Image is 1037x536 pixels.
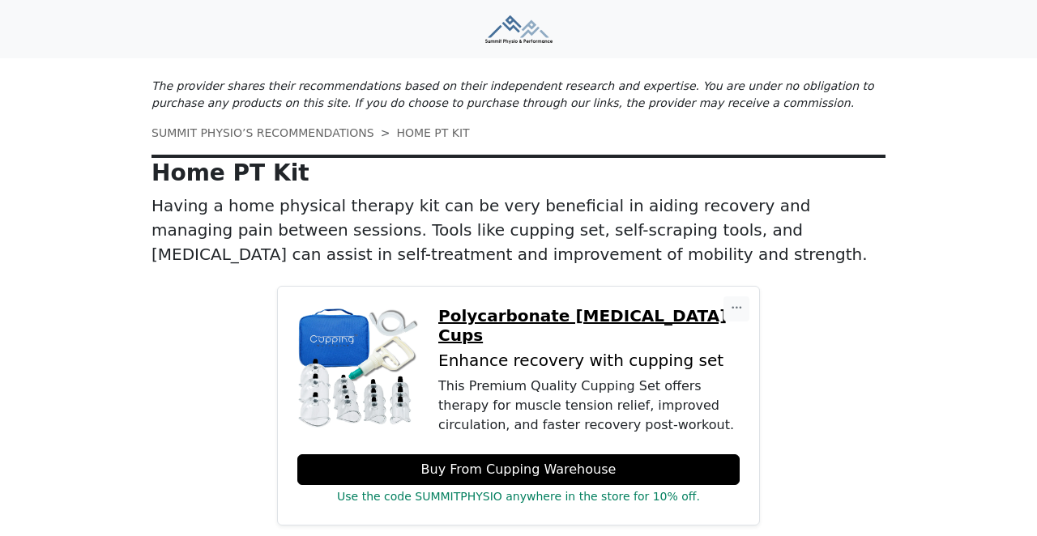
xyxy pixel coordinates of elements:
[438,351,740,370] p: Enhance recovery with cupping set
[151,194,886,266] p: Having a home physical therapy kit can be very beneficial in aiding recovery and managing pain be...
[297,306,419,428] img: Polycarbonate Cupping Therapy Cups
[151,126,374,139] a: SUMMIT PHYSIO’S RECOMMENDATIONS
[151,78,886,112] p: The provider shares their recommendations based on their independent research and expertise. You ...
[485,15,553,44] img: Summit Physio & Performance
[438,306,740,345] a: Polycarbonate [MEDICAL_DATA] Cups
[151,160,886,187] p: Home PT Kit
[297,454,740,485] a: Buy From Cupping Warehouse
[297,488,740,505] p: Use the code SUMMITPHYSIO anywhere in the store for 10% off.
[438,376,740,435] div: This Premium Quality Cupping Set offers therapy for muscle tension relief, improved circulation, ...
[374,125,470,142] li: HOME PT KIT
